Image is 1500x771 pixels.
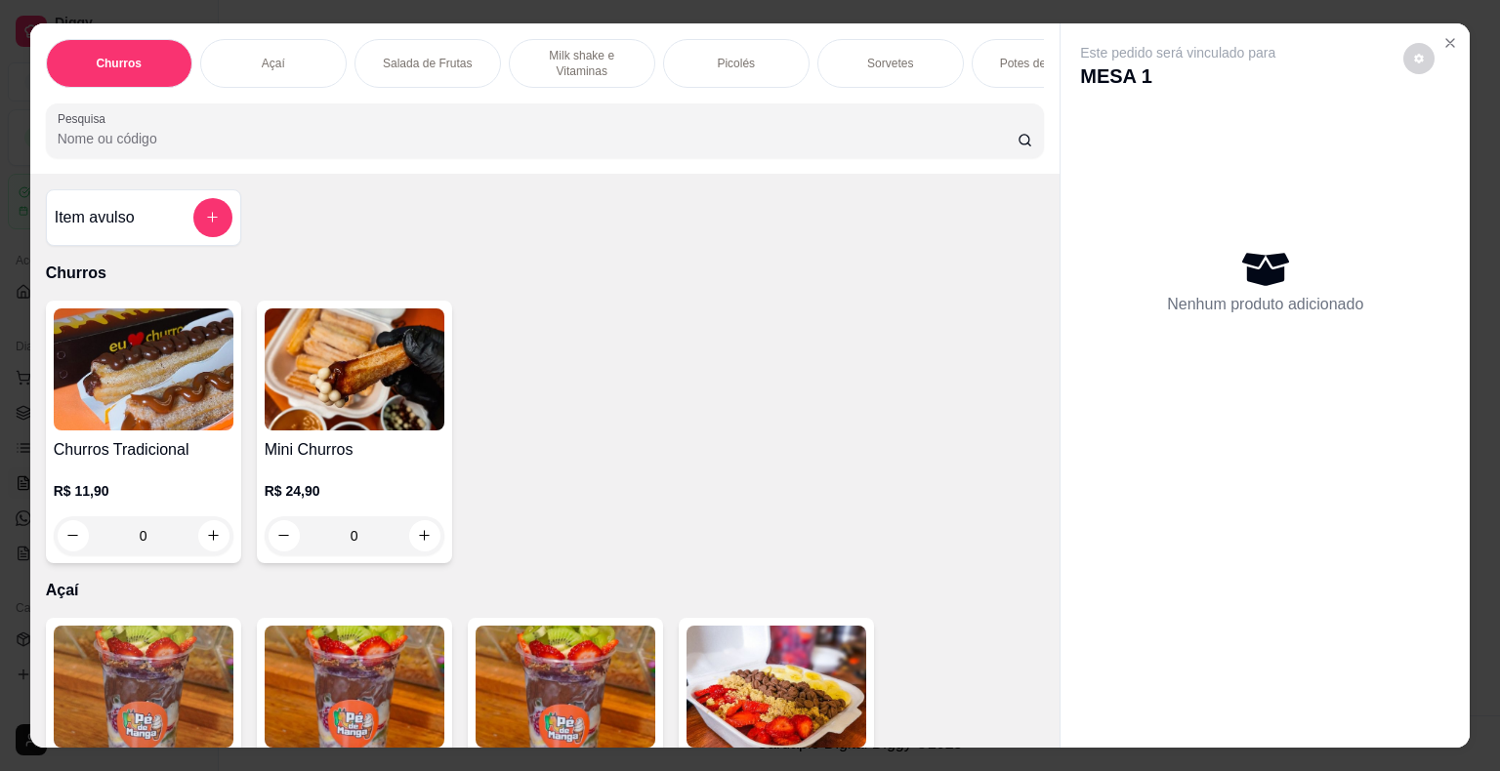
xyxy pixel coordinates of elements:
p: R$ 11,90 [54,481,233,501]
p: Churros [96,56,142,71]
h4: Mini Churros [265,438,444,462]
p: R$ 24,90 [265,481,444,501]
img: product-image [687,626,866,748]
p: Potes de Sorvete [1000,56,1090,71]
img: product-image [265,626,444,748]
p: Milk shake e Vitaminas [525,48,639,79]
input: Pesquisa [58,129,1018,148]
p: Sorvetes [867,56,913,71]
img: product-image [54,626,233,748]
p: MESA 1 [1080,62,1275,90]
label: Pesquisa [58,110,112,127]
button: add-separate-item [193,198,232,237]
h4: Churros Tradicional [54,438,233,462]
h4: Item avulso [55,206,135,229]
button: Close [1435,27,1466,59]
img: product-image [265,308,444,430]
p: Açaí [46,579,1045,602]
img: product-image [476,626,655,748]
p: Picolés [717,56,755,71]
img: product-image [54,308,233,430]
p: Salada de Frutas [383,56,472,71]
p: Nenhum produto adicionado [1167,293,1363,316]
p: Este pedido será vinculado para [1080,43,1275,62]
p: Açaí [262,56,285,71]
button: decrease-product-quantity [1403,43,1435,74]
p: Churros [46,262,1045,285]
